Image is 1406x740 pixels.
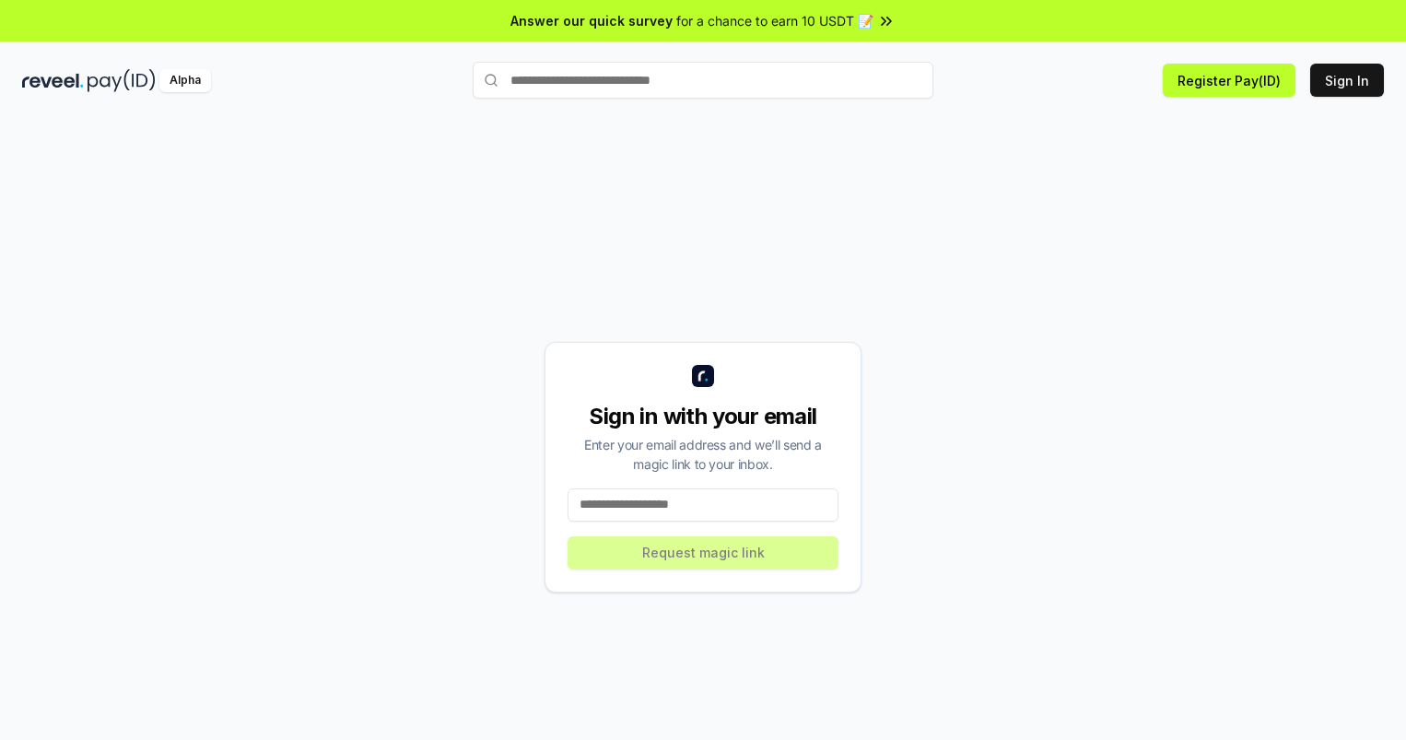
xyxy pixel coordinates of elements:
button: Register Pay(ID) [1163,64,1295,97]
div: Enter your email address and we’ll send a magic link to your inbox. [568,435,838,474]
img: reveel_dark [22,69,84,92]
button: Sign In [1310,64,1384,97]
span: for a chance to earn 10 USDT 📝 [676,11,873,30]
img: logo_small [692,365,714,387]
img: pay_id [88,69,156,92]
span: Answer our quick survey [510,11,673,30]
div: Sign in with your email [568,402,838,431]
div: Alpha [159,69,211,92]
